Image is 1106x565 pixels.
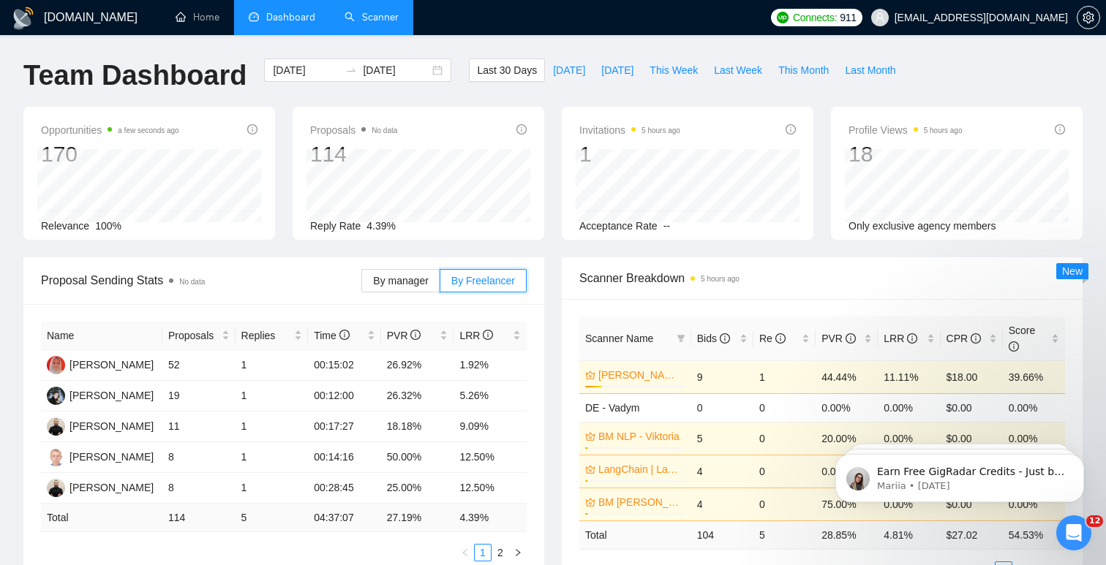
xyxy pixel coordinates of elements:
[579,121,680,139] span: Invitations
[168,327,219,344] span: Proposals
[585,370,595,380] span: crown
[821,333,856,344] span: PVR
[176,11,219,23] a: homeHome
[308,412,381,442] td: 00:17:27
[247,124,257,134] span: info-circle
[642,126,680,134] time: 5 hours ago
[759,333,786,344] span: Re
[47,358,154,370] a: VT[PERSON_NAME]
[513,548,522,557] span: right
[840,10,856,26] span: 911
[650,62,698,78] span: This Week
[816,360,878,393] td: 44.44%
[310,121,397,139] span: Proposals
[310,140,397,168] div: 114
[345,11,399,23] a: searchScanner
[273,62,339,78] input: Start date
[492,545,508,561] a: 2
[474,544,492,561] li: 1
[753,488,816,520] td: 0
[878,422,940,455] td: 0.00%
[41,271,361,289] span: Proposal Sending Stats
[924,126,963,134] time: 5 hours ago
[674,327,688,349] span: filter
[47,450,154,462] a: PK[PERSON_NAME]
[456,544,474,561] li: Previous Page
[308,442,381,473] td: 00:14:16
[454,442,527,473] td: 12.50%
[41,322,162,350] th: Name
[236,442,309,473] td: 1
[585,431,595,441] span: crown
[878,393,940,422] td: 0.00%
[483,330,493,340] span: info-circle
[1086,515,1103,527] span: 12
[454,473,527,504] td: 12.50%
[162,412,236,442] td: 11
[775,333,786,344] span: info-circle
[118,126,178,134] time: a few seconds ago
[579,220,658,232] span: Acceptance Rate
[345,64,357,76] span: to
[236,381,309,412] td: 1
[816,422,878,455] td: 20.00%
[454,350,527,381] td: 1.92%
[753,422,816,455] td: 0
[47,356,65,374] img: VT
[47,389,154,401] a: BY[PERSON_NAME]
[786,124,796,134] span: info-circle
[598,494,682,510] a: BM [PERSON_NAME]
[381,504,454,532] td: 27.19 %
[601,62,633,78] span: [DATE]
[162,442,236,473] td: 8
[1003,393,1065,422] td: 0.00%
[585,497,595,507] span: crown
[162,504,236,532] td: 114
[47,417,65,436] img: VL
[509,544,527,561] li: Next Page
[381,412,454,442] td: 18.18%
[813,423,1106,526] iframe: Intercom notifications message
[585,333,653,344] span: Scanner Name
[179,278,205,286] span: No data
[308,504,381,532] td: 04:37:07
[1056,515,1091,550] iframe: Intercom live chat
[454,381,527,412] td: 5.26%
[12,7,35,30] img: logo
[720,333,730,344] span: info-circle
[236,322,309,350] th: Replies
[47,448,65,466] img: PK
[1062,265,1083,277] span: New
[41,504,162,532] td: Total
[691,455,753,488] td: 4
[516,124,527,134] span: info-circle
[492,544,509,561] li: 2
[454,412,527,442] td: 9.09%
[714,62,762,78] span: Last Week
[363,62,429,78] input: End date
[849,121,963,139] span: Profile Views
[553,62,585,78] span: [DATE]
[1009,341,1019,352] span: info-circle
[598,461,682,477] a: LangChain | LangGraph - [PERSON_NAME]
[1009,325,1036,352] span: Score
[941,422,1003,455] td: $0.00
[907,333,917,344] span: info-circle
[585,402,639,414] span: DE - Vadym
[47,420,154,431] a: VL[PERSON_NAME]
[162,381,236,412] td: 19
[691,520,753,549] td: 104
[753,360,816,393] td: 1
[69,357,154,373] div: [PERSON_NAME]
[545,58,593,82] button: [DATE]
[451,275,515,287] span: By Freelancer
[308,381,381,412] td: 00:12:00
[95,220,121,232] span: 100%
[41,140,179,168] div: 170
[1077,6,1100,29] button: setting
[162,322,236,350] th: Proposals
[1055,124,1065,134] span: info-circle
